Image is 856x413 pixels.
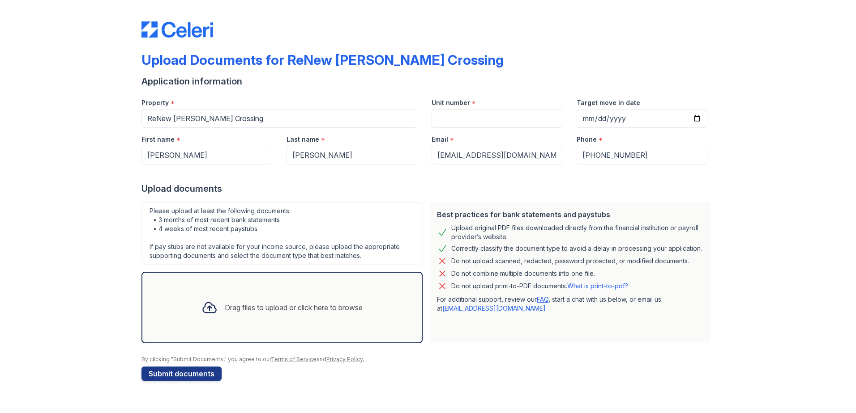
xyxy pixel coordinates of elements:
label: Email [432,135,448,144]
label: Last name [287,135,319,144]
label: First name [141,135,175,144]
div: Please upload at least the following documents: • 3 months of most recent bank statements • 4 wee... [141,202,423,265]
a: Privacy Policy. [326,356,364,362]
img: CE_Logo_Blue-a8612792a0a2168367f1c8372b55b34899dd931a85d93a1a3d3e32e68fde9ad4.png [141,21,213,38]
label: Property [141,98,169,107]
div: By clicking "Submit Documents," you agree to our and [141,356,715,363]
div: Best practices for bank statements and paystubs [437,209,704,220]
div: Do not combine multiple documents into one file. [451,268,595,279]
div: Drag files to upload or click here to browse [225,302,363,313]
p: Do not upload print-to-PDF documents. [451,282,628,291]
a: FAQ [537,295,548,303]
a: What is print-to-pdf? [567,282,628,290]
button: Submit documents [141,367,222,381]
a: [EMAIL_ADDRESS][DOMAIN_NAME] [442,304,546,312]
div: Correctly classify the document type to avoid a delay in processing your application. [451,243,702,254]
p: For additional support, review our , start a chat with us below, or email us at [437,295,704,313]
div: Upload documents [141,182,715,195]
div: Application information [141,75,715,88]
div: Do not upload scanned, redacted, password protected, or modified documents. [451,256,689,266]
label: Unit number [432,98,470,107]
label: Target move in date [577,98,640,107]
div: Upload Documents for ReNew [PERSON_NAME] Crossing [141,52,504,68]
div: Upload original PDF files downloaded directly from the financial institution or payroll provider’... [451,223,704,241]
a: Terms of Service [271,356,317,362]
label: Phone [577,135,597,144]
